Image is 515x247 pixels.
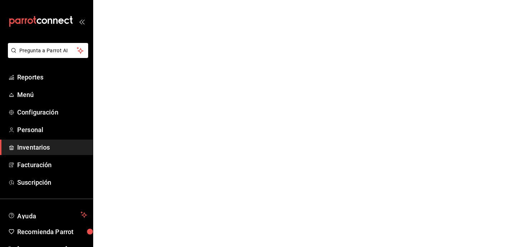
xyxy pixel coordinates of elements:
[19,47,77,54] span: Pregunta a Parrot AI
[17,227,87,237] span: Recomienda Parrot
[5,52,88,59] a: Pregunta a Parrot AI
[17,90,87,100] span: Menú
[17,107,87,117] span: Configuración
[17,125,87,135] span: Personal
[17,72,87,82] span: Reportes
[79,19,85,24] button: open_drawer_menu
[17,178,87,187] span: Suscripción
[17,210,78,219] span: Ayuda
[8,43,88,58] button: Pregunta a Parrot AI
[17,160,87,170] span: Facturación
[17,142,87,152] span: Inventarios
